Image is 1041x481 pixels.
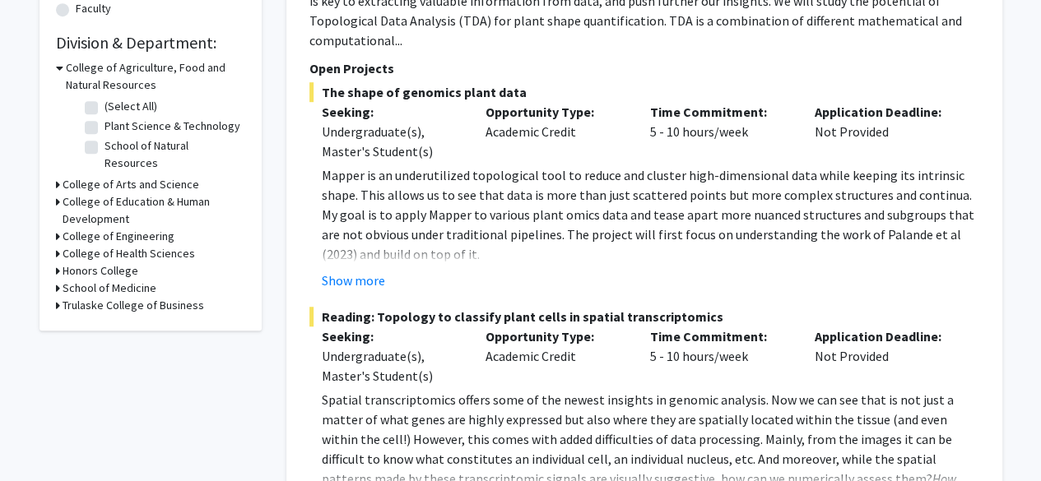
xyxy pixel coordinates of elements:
h3: Honors College [63,262,138,280]
div: Not Provided [802,326,967,386]
p: Mapper is an underutilized topological tool to reduce and cluster high-dimensional data while kee... [322,165,979,264]
p: Time Commitment: [650,102,790,122]
p: Application Deadline: [815,326,955,346]
span: The shape of genomics plant data [309,82,979,102]
h2: Division & Department: [56,33,245,53]
label: School of Natural Resources [105,137,241,172]
div: Academic Credit [473,102,638,161]
div: Not Provided [802,102,967,161]
p: Seeking: [322,102,462,122]
p: Open Projects [309,58,979,78]
h3: Trulaske College of Business [63,297,204,314]
p: Application Deadline: [815,102,955,122]
span: Reading: Topology to classify plant cells in spatial transcriptomics [309,307,979,326]
label: (Select All) [105,98,157,115]
p: Seeking: [322,326,462,346]
div: 5 - 10 hours/week [638,326,802,386]
h3: College of Arts and Science [63,176,199,193]
h3: College of Health Sciences [63,245,195,262]
p: Opportunity Type: [486,326,625,346]
button: Show more [322,271,385,290]
div: Academic Credit [473,326,638,386]
h3: School of Medicine [63,280,156,297]
div: Undergraduate(s), Master's Student(s) [322,346,462,386]
h3: College of Agriculture, Food and Natural Resources [66,59,245,94]
h3: College of Education & Human Development [63,193,245,228]
div: 5 - 10 hours/week [638,102,802,161]
label: Plant Science & Technology [105,118,240,135]
h3: College of Engineering [63,228,174,245]
iframe: Chat [12,407,70,469]
p: Time Commitment: [650,326,790,346]
p: Opportunity Type: [486,102,625,122]
div: Undergraduate(s), Master's Student(s) [322,122,462,161]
